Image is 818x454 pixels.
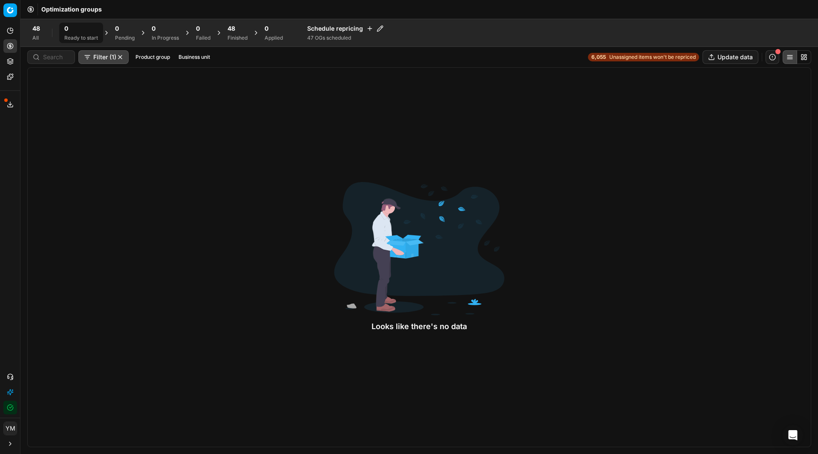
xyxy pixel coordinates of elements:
[78,50,129,64] button: Filter (1)
[32,35,40,41] div: All
[265,24,268,33] span: 0
[334,321,504,333] div: Looks like there's no data
[175,52,213,62] button: Business unit
[228,24,235,33] span: 48
[115,35,135,41] div: Pending
[41,5,102,14] span: Optimization groups
[132,52,173,62] button: Product group
[152,24,156,33] span: 0
[265,35,283,41] div: Applied
[41,5,102,14] nav: breadcrumb
[588,53,699,61] a: 6,055Unassigned items won't be repriced
[228,35,248,41] div: Finished
[196,24,200,33] span: 0
[64,35,98,41] div: Ready to start
[43,53,69,61] input: Search
[307,35,383,41] div: 47 OGs scheduled
[32,24,40,33] span: 48
[609,54,696,61] span: Unassigned items won't be repriced
[307,24,383,33] h4: Schedule repricing
[152,35,179,41] div: In Progress
[783,425,803,445] div: Open Intercom Messenger
[703,50,758,64] button: Update data
[115,24,119,33] span: 0
[196,35,210,41] div: Failed
[591,54,606,61] strong: 6,055
[3,422,17,435] button: YM
[64,24,68,33] span: 0
[4,422,17,435] span: YM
